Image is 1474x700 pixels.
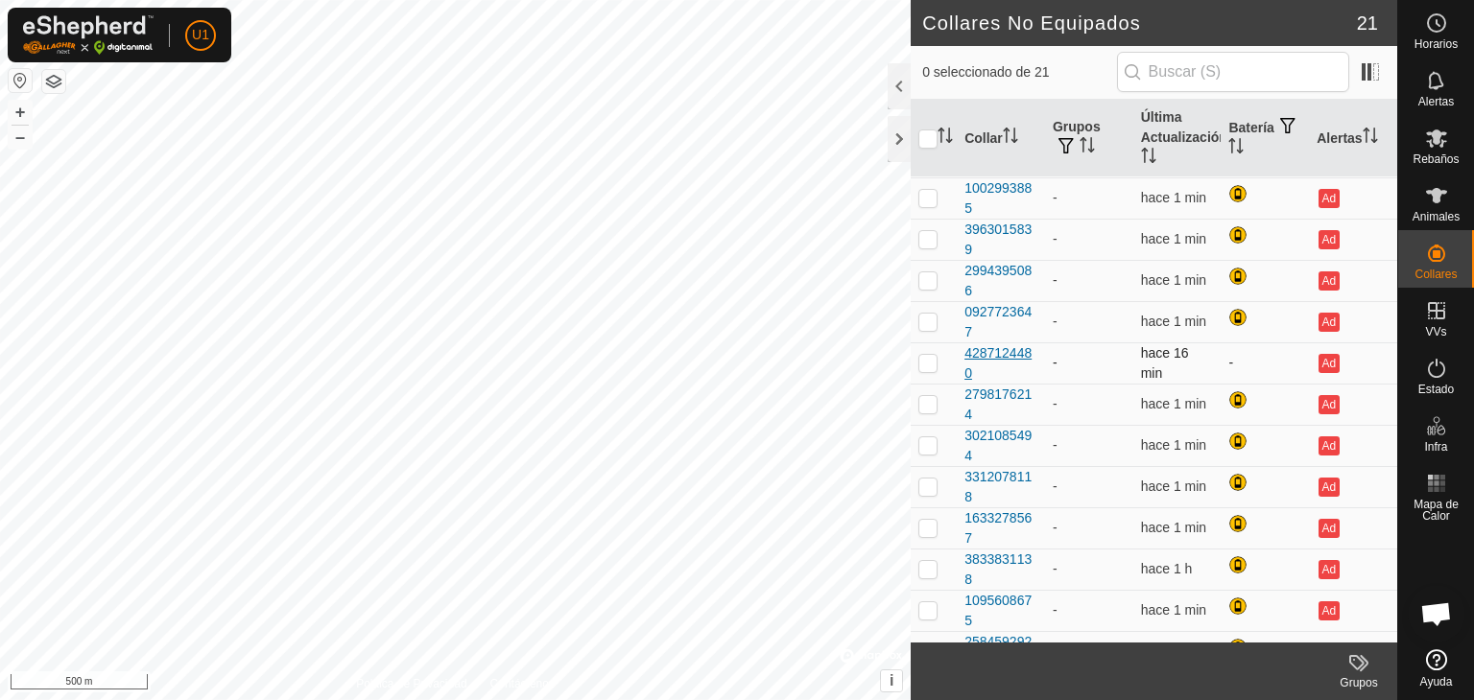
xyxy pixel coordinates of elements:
[1141,190,1206,205] span: 15 oct 2025, 17:03
[1045,466,1133,507] td: -
[1003,130,1018,146] p-sorticon: Activar para ordenar
[1418,384,1454,395] span: Estado
[964,467,1037,507] div: 3312078118
[1363,130,1378,146] p-sorticon: Activar para ordenar
[1045,425,1133,466] td: -
[1320,674,1397,691] div: Grupos
[1221,100,1309,177] th: Batería
[1408,585,1465,642] div: Chat abierto
[922,12,1357,35] h2: Collares No Equipados
[964,220,1037,260] div: 3963015839
[964,178,1037,219] div: 1002993885
[1415,38,1458,50] span: Horarios
[9,101,32,124] button: +
[1117,52,1349,92] input: Buscar (S)
[1045,384,1133,425] td: -
[192,25,209,45] span: U1
[1141,437,1206,453] span: 15 oct 2025, 17:03
[1319,601,1340,620] button: Ad
[1045,342,1133,384] td: -
[1403,499,1469,522] span: Mapa de Calor
[957,100,1045,177] th: Collar
[890,672,893,688] span: i
[1141,345,1189,381] span: 15 oct 2025, 16:48
[964,508,1037,548] div: 1633278567
[1319,313,1340,332] button: Ad
[1398,642,1474,695] a: Ayuda
[1309,100,1397,177] th: Alertas
[1141,478,1206,494] span: 15 oct 2025, 17:03
[1133,100,1222,177] th: Última Actualización
[1141,561,1193,576] span: 15 oct 2025, 16:03
[1357,9,1378,37] span: 21
[1080,140,1095,155] p-sorticon: Activar para ordenar
[490,675,555,692] a: Contáctenos
[1141,602,1206,618] span: 15 oct 2025, 17:03
[1319,189,1340,208] button: Ad
[23,15,154,55] img: Logo Gallagher
[1228,141,1244,156] p-sorticon: Activar para ordenar
[1425,326,1446,338] span: VVs
[1319,230,1340,249] button: Ad
[1141,520,1206,535] span: 15 oct 2025, 17:03
[1415,268,1457,280] span: Collares
[1045,590,1133,631] td: -
[1424,441,1447,453] span: Infra
[1045,301,1133,342] td: -
[1413,211,1460,222] span: Animales
[1319,560,1340,579] button: Ad
[964,632,1037,672] div: 2584592925
[1141,314,1206,329] span: 15 oct 2025, 17:03
[1319,271,1340,291] button: Ad
[1319,478,1340,497] button: Ad
[922,62,1116,82] span: 0 seleccionado de 21
[1413,153,1459,165] span: Rebaños
[42,70,65,93] button: Capas del Mapa
[1319,519,1340,538] button: Ad
[964,343,1037,384] div: 4287124480
[1045,548,1133,590] td: -
[1141,231,1206,246] span: 15 oct 2025, 17:03
[9,126,32,149] button: –
[1420,676,1453,688] span: Ayuda
[356,675,466,692] a: Política de Privacidad
[964,261,1037,301] div: 2994395086
[1319,354,1340,373] button: Ad
[1418,96,1454,107] span: Alertas
[1045,260,1133,301] td: -
[1045,507,1133,548] td: -
[1141,396,1206,411] span: 15 oct 2025, 17:03
[938,130,953,146] p-sorticon: Activar para ordenar
[1319,395,1340,414] button: Ad
[1045,219,1133,260] td: -
[1045,177,1133,219] td: -
[964,549,1037,590] div: 3833831138
[964,426,1037,466] div: 3021085494
[1319,436,1340,455] button: Ad
[9,69,32,92] button: Restablecer Mapa
[1141,151,1156,166] p-sorticon: Activar para ordenar
[881,670,902,691] button: i
[1045,100,1133,177] th: Grupos
[1141,272,1206,288] span: 15 oct 2025, 17:03
[1221,342,1309,384] td: -
[964,591,1037,631] div: 1095608675
[964,302,1037,342] div: 0927723647
[1045,631,1133,672] td: -
[964,385,1037,425] div: 2798176214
